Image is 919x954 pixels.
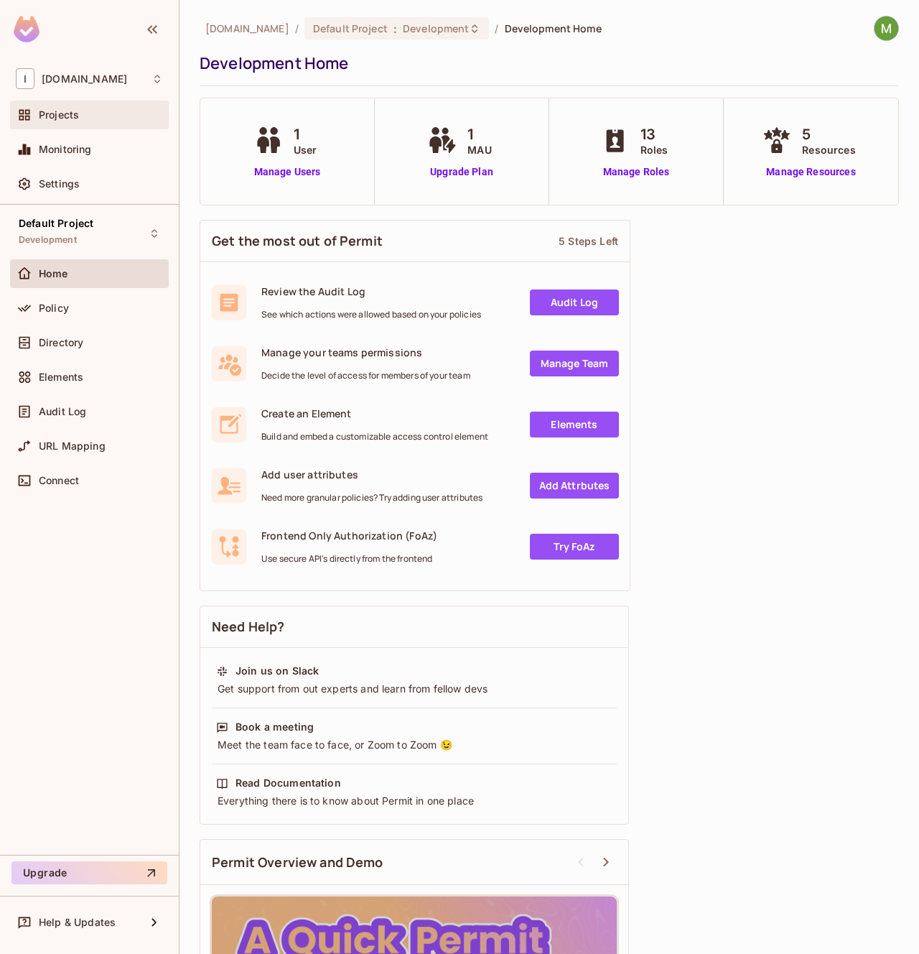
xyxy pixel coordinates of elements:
div: Join us on Slack [235,664,319,678]
span: Need more granular policies? Try adding user attributes [261,492,482,504]
span: Build and embed a customizable access control element [261,431,488,443]
span: 1 [294,124,317,145]
span: Manage your teams permissions [261,346,470,359]
span: Create an Element [261,407,488,420]
a: Add Attrbutes [530,473,619,499]
li: / [495,22,498,35]
span: Use secure API's directly from the frontend [261,553,437,565]
img: SReyMgAAAABJRU5ErkJggg== [14,16,39,42]
li: / [295,22,299,35]
div: Book a meeting [235,720,314,734]
span: Get the most out of Permit [212,232,383,250]
span: Connect [39,475,79,486]
span: Roles [640,142,668,157]
a: Try FoAz [530,534,619,560]
button: Upgrade [11,861,167,884]
span: Directory [39,337,83,348]
div: 5 Steps Left [559,234,618,248]
span: See which actions were allowed based on your policies [261,309,481,320]
span: 13 [640,124,668,145]
span: Need Help? [212,618,285,636]
span: Decide the level of access for members of your team [261,370,470,381]
a: Upgrade Plan [424,165,498,180]
span: Monitoring [39,144,92,155]
span: User [294,142,317,157]
span: the active workspace [205,22,289,35]
span: Help & Updates [39,917,116,928]
span: Elements [39,371,83,383]
span: Home [39,268,68,279]
span: URL Mapping [39,440,106,452]
span: Audit Log [39,406,86,417]
a: Manage Team [530,351,619,376]
span: Permit Overview and Demo [212,853,383,871]
a: Audit Log [530,290,619,315]
span: Development [19,234,77,246]
span: Development [403,22,469,35]
span: MAU [467,142,491,157]
span: Frontend Only Authorization (FoAz) [261,529,437,542]
img: Michael Barinek [874,17,898,40]
div: Get support from out experts and learn from fellow devs [216,682,612,696]
span: : [393,23,398,34]
span: Review the Audit Log [261,284,481,298]
span: 5 [802,124,855,145]
a: Manage Users [251,165,325,180]
span: Development Home [505,22,602,35]
div: Development Home [200,52,892,74]
span: Resources [802,142,855,157]
span: Policy [39,302,69,314]
a: Manage Roles [597,165,676,180]
span: Settings [39,178,80,190]
span: Workspace: initialcapacity.io [42,73,127,85]
div: Read Documentation [235,776,341,790]
span: Projects [39,109,79,121]
span: Add user attributes [261,468,482,481]
span: I [16,68,34,89]
span: Default Project [313,22,388,35]
div: Everything there is to know about Permit in one place [216,794,612,808]
span: 1 [467,124,491,145]
a: Manage Resources [759,165,862,180]
span: Default Project [19,218,93,229]
a: Elements [530,412,619,437]
div: Meet the team face to face, or Zoom to Zoom 😉 [216,738,612,752]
